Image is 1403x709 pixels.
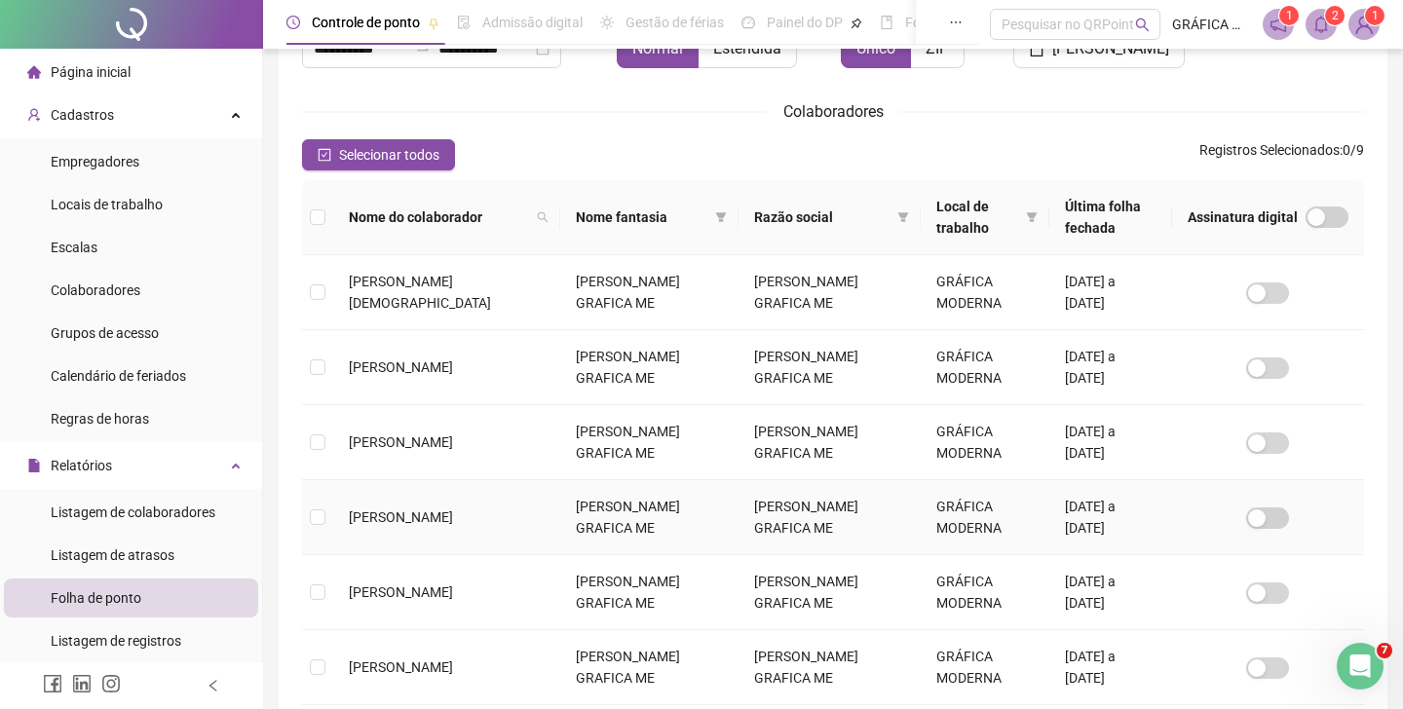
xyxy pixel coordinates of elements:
span: Admissão digital [482,15,583,30]
span: Gestão de férias [626,15,724,30]
td: [DATE] a [DATE] [1049,405,1172,480]
span: to [415,41,431,56]
span: Listagem de atrasos [51,547,174,563]
span: Folha de pagamento [905,15,1030,30]
iframe: Intercom live chat [1337,643,1384,690]
span: file [1029,41,1044,56]
td: [PERSON_NAME] GRAFICA ME [739,480,921,555]
td: [PERSON_NAME] GRAFICA ME [560,555,738,630]
span: Calendário de feriados [51,368,186,384]
td: GRÁFICA MODERNA [921,405,1049,480]
td: GRÁFICA MODERNA [921,630,1049,705]
td: [PERSON_NAME] GRAFICA ME [739,630,921,705]
span: pushpin [851,18,862,29]
sup: 1 [1279,6,1299,25]
span: 2 [1332,9,1339,22]
span: sun [600,16,614,29]
span: Painel do DP [767,15,843,30]
td: [DATE] a [DATE] [1049,480,1172,555]
span: Selecionar todos [339,144,439,166]
span: file-done [457,16,471,29]
th: Última folha fechada [1049,180,1172,255]
td: [PERSON_NAME] GRAFICA ME [739,405,921,480]
td: GRÁFICA MODERNA [921,480,1049,555]
span: facebook [43,674,62,693]
span: user-add [27,108,41,122]
td: [PERSON_NAME] GRAFICA ME [739,255,921,330]
span: [PERSON_NAME] [349,359,453,375]
td: [PERSON_NAME] GRAFICA ME [560,405,738,480]
span: Nome do colaborador [349,206,529,228]
span: Cadastros [51,107,114,123]
td: [DATE] a [DATE] [1049,255,1172,330]
td: [PERSON_NAME] GRAFICA ME [560,330,738,405]
button: Selecionar todos [302,139,455,170]
span: Colaboradores [51,282,140,298]
span: Locais de trabalho [51,197,163,212]
span: Regras de horas [51,411,149,427]
span: Nome fantasia [576,206,706,228]
span: left [207,679,220,692]
span: Registros Selecionados [1199,142,1340,158]
span: filter [893,203,913,232]
span: notification [1270,16,1287,33]
span: clock-circle [286,16,300,29]
span: Razão social [754,206,890,228]
span: pushpin [428,18,439,29]
span: filter [1026,211,1038,223]
td: [DATE] a [DATE] [1049,555,1172,630]
span: Local de trabalho [936,196,1018,239]
span: [PERSON_NAME] [349,434,453,450]
sup: 2 [1325,6,1345,25]
span: [PERSON_NAME] [1052,37,1169,60]
span: filter [897,211,909,223]
span: [PERSON_NAME] [349,509,453,525]
td: [DATE] a [DATE] [1049,630,1172,705]
span: instagram [101,674,121,693]
span: swap-right [415,41,431,56]
td: GRÁFICA MODERNA [921,555,1049,630]
span: [PERSON_NAME] [349,584,453,600]
span: dashboard [741,16,755,29]
span: book [880,16,893,29]
span: Listagem de colaboradores [51,504,215,520]
span: linkedin [72,674,92,693]
td: [PERSON_NAME] GRAFICA ME [739,555,921,630]
span: filter [711,203,731,232]
td: GRÁFICA MODERNA [921,330,1049,405]
span: bell [1312,16,1330,33]
span: search [537,211,549,223]
span: 1 [1286,9,1293,22]
span: Página inicial [51,64,131,80]
td: [PERSON_NAME] GRAFICA ME [560,630,738,705]
span: search [1135,18,1150,32]
span: Escalas [51,240,97,255]
span: Colaboradores [783,102,884,121]
span: home [27,65,41,79]
span: Folha de ponto [51,590,141,606]
span: filter [1022,192,1042,243]
span: Empregadores [51,154,139,169]
span: [PERSON_NAME] [349,659,453,675]
span: search [533,203,552,232]
span: GRÁFICA MODERNA [1172,14,1251,35]
td: GRÁFICA MODERNA [921,255,1049,330]
span: Grupos de acesso [51,325,159,341]
span: Relatórios [51,458,112,473]
span: [PERSON_NAME][DEMOGRAPHIC_DATA] [349,274,491,311]
span: filter [715,211,727,223]
span: Listagem de registros [51,633,181,649]
td: [PERSON_NAME] GRAFICA ME [560,255,738,330]
td: [DATE] a [DATE] [1049,330,1172,405]
span: : 0 / 9 [1199,139,1364,170]
sup: Atualize o seu contato no menu Meus Dados [1365,6,1384,25]
span: Assinatura digital [1188,206,1298,228]
span: Controle de ponto [312,15,420,30]
span: file [27,459,41,472]
span: 7 [1377,643,1392,658]
span: ellipsis [949,16,963,29]
td: [PERSON_NAME] GRAFICA ME [560,480,738,555]
td: [PERSON_NAME] GRAFICA ME [739,330,921,405]
span: check-square [318,148,331,162]
button: [PERSON_NAME] [1013,29,1185,68]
